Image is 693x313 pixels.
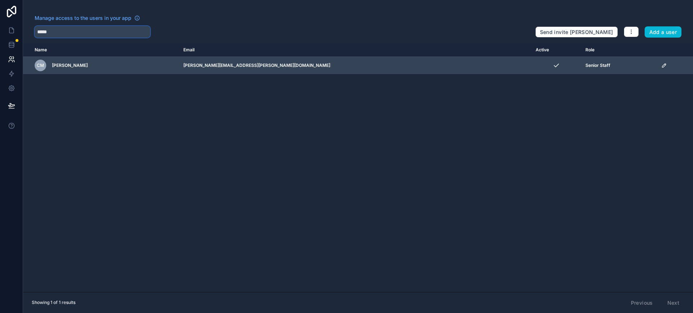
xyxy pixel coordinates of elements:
span: [PERSON_NAME] [52,63,88,68]
th: Email [179,43,531,57]
span: Senior Staff [585,63,610,68]
span: CM [37,63,44,68]
td: [PERSON_NAME][EMAIL_ADDRESS][PERSON_NAME][DOMAIN_NAME] [179,57,531,74]
button: Add a user [645,26,682,38]
div: scrollable content [23,43,693,292]
th: Role [581,43,657,57]
th: Active [531,43,581,57]
a: Manage access to the users in your app [35,14,140,22]
th: Name [23,43,179,57]
button: Send invite [PERSON_NAME] [535,26,618,38]
span: Showing 1 of 1 results [32,300,75,305]
span: Manage access to the users in your app [35,14,131,22]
